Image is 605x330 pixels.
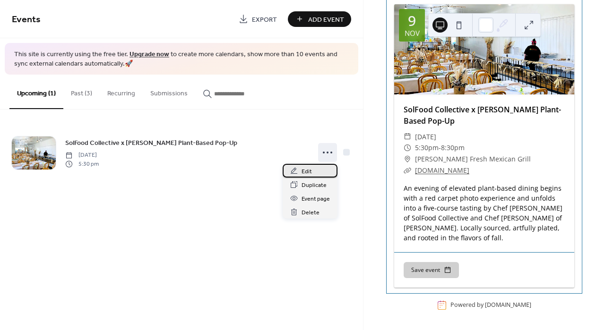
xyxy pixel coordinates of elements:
[415,166,469,175] a: [DOMAIN_NAME]
[302,167,312,177] span: Edit
[65,137,237,148] a: SolFood Collective x [PERSON_NAME] Plant-Based Pop-Up
[485,301,531,309] a: [DOMAIN_NAME]
[394,183,574,243] div: An evening of elevated plant-based dining begins with a red carpet photo experience and unfolds i...
[441,142,465,153] span: 8:30pm
[288,11,351,27] button: Add Event
[450,301,531,309] div: Powered by
[302,208,320,218] span: Delete
[143,75,195,108] button: Submissions
[415,153,531,165] span: [PERSON_NAME] Fresh Mexican Grill
[130,48,169,61] a: Upgrade now
[65,138,237,148] span: SolFood Collective x [PERSON_NAME] Plant-Based Pop-Up
[12,10,41,29] span: Events
[405,30,420,37] div: Nov
[439,142,441,153] span: -
[404,131,411,143] div: ​
[404,262,459,278] button: Save event
[65,151,99,160] span: [DATE]
[63,75,100,108] button: Past (3)
[232,11,284,27] a: Export
[415,142,439,153] span: 5:30pm
[9,75,63,109] button: Upcoming (1)
[14,50,349,68] span: This site is currently using the free tier. to create more calendars, show more than 10 events an...
[252,15,277,25] span: Export
[404,104,561,126] a: SolFood Collective x [PERSON_NAME] Plant-Based Pop-Up
[404,153,411,165] div: ​
[302,180,327,190] span: Duplicate
[65,160,99,168] span: 5:30 pm
[302,194,330,204] span: Event page
[308,15,344,25] span: Add Event
[404,165,411,176] div: ​
[415,131,436,143] span: [DATE]
[404,142,411,153] div: ​
[100,75,143,108] button: Recurring
[408,14,416,28] div: 9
